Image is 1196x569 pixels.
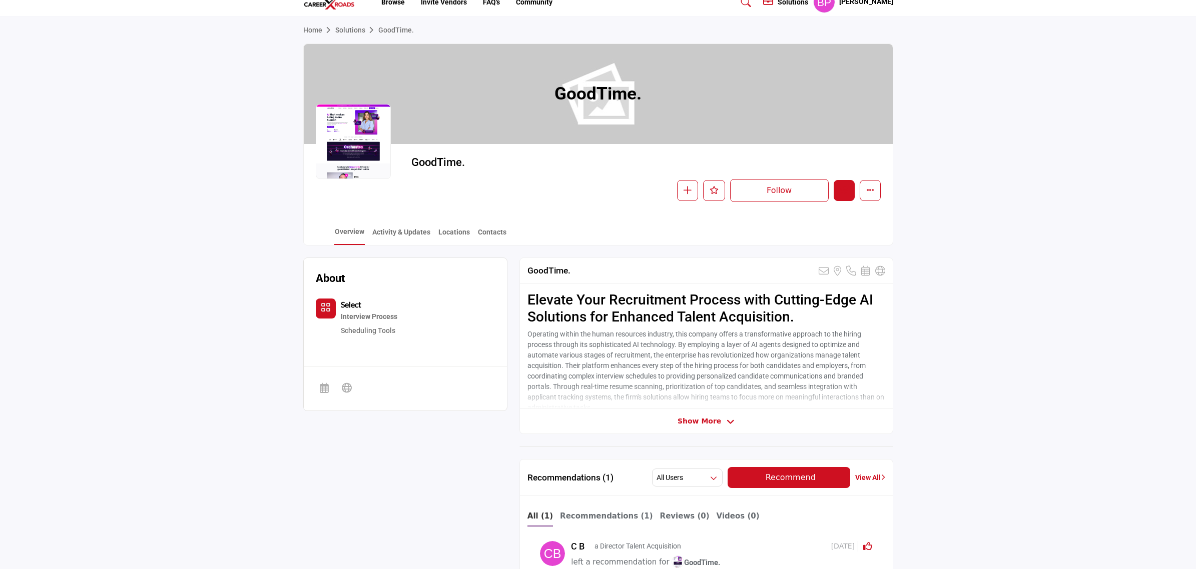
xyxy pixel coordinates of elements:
[672,556,720,569] a: imageGoodTime.
[652,468,723,486] button: All Users
[334,226,365,245] a: Overview
[831,541,858,551] span: [DATE]
[341,299,361,309] b: Select
[341,326,395,334] a: Scheduling Tools
[477,227,507,244] a: Contacts
[703,180,725,201] button: Like
[860,180,881,201] button: More details
[527,472,614,483] h2: Recommendations (1)
[728,467,850,488] button: Recommend
[766,472,816,482] span: Recommend
[672,555,684,568] img: image
[855,472,885,483] a: View All
[527,511,553,520] b: All (1)
[571,558,669,567] span: left a recommendation for
[341,310,397,323] a: Interview Process
[341,310,397,323] div: Tools and processes focused on optimizing and streamlining the interview and candidate evaluation...
[863,541,872,550] i: Click to Rate this activity
[730,179,829,202] button: Follow
[527,329,885,413] p: Operating within the human resources industry, this company offers a transformative approach to t...
[834,180,855,201] button: Edit company
[554,44,642,144] h1: GoodTime.
[438,227,470,244] a: Locations
[527,291,885,325] h2: Elevate Your Recruitment Process with Cutting-Edge AI Solutions for Enhanced Talent Acquisition.
[341,301,361,309] a: Select
[378,26,414,34] a: GoodTime.
[560,511,653,520] b: Recommendations (1)
[660,511,710,520] b: Reviews (0)
[316,270,345,286] h2: About
[657,473,683,483] h2: All Users
[303,26,335,34] a: Home
[316,298,336,318] button: Category Icon
[335,26,378,34] a: Solutions
[527,265,570,276] h2: GoodTime.
[571,541,592,552] h5: C B
[717,511,760,520] b: Videos (0)
[678,416,721,426] span: Show More
[540,541,565,566] img: avtar-image
[672,558,720,567] span: GoodTime.
[411,156,687,169] h2: GoodTime.
[372,227,431,244] a: Activity & Updates
[594,541,681,551] p: a Director Talent Acquisition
